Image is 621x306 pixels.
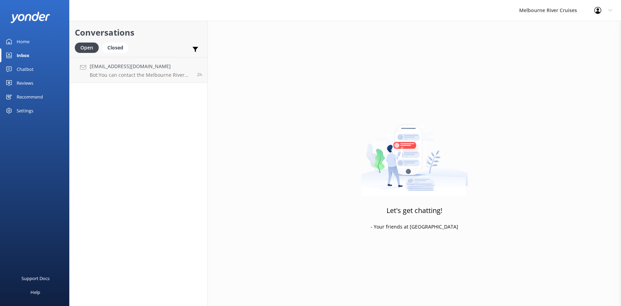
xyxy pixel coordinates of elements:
div: Support Docs [21,271,50,285]
h4: [EMAIL_ADDRESS][DOMAIN_NAME] [90,63,192,70]
div: Inbox [17,48,29,62]
div: Home [17,35,29,48]
a: Open [75,44,102,51]
h3: Let's get chatting! [387,205,442,216]
div: Help [30,285,40,299]
p: - Your friends at [GEOGRAPHIC_DATA] [371,223,458,231]
p: Bot: You can contact the Melbourne River Cruises team by emailing [EMAIL_ADDRESS][DOMAIN_NAME]. V... [90,72,192,78]
img: artwork of a man stealing a conversation from at giant smartphone [361,110,468,196]
div: Reviews [17,76,33,90]
span: Oct 02 2025 10:44am (UTC +10:00) Australia/Sydney [197,72,202,77]
div: Chatbot [17,62,34,76]
div: Closed [102,43,128,53]
h2: Conversations [75,26,202,39]
div: Recommend [17,90,43,104]
div: Settings [17,104,33,118]
a: [EMAIL_ADDRESS][DOMAIN_NAME]Bot:You can contact the Melbourne River Cruises team by emailing [EMA... [70,57,207,83]
a: Closed [102,44,132,51]
img: yonder-white-logo.png [10,12,50,23]
div: Open [75,43,99,53]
